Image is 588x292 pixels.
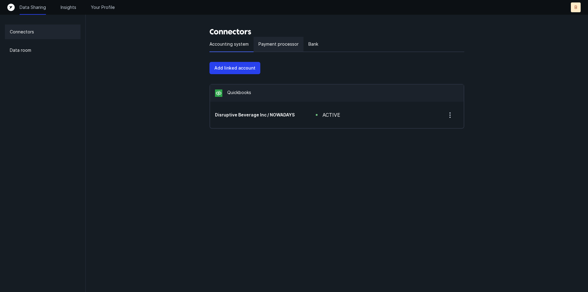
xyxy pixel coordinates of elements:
[91,4,115,10] a: Your Profile
[308,40,318,48] p: Bank
[10,47,31,54] p: Data room
[20,4,46,10] a: Data Sharing
[575,4,577,10] p: B
[10,28,34,36] p: Connectors
[5,25,81,39] a: Connectors
[61,4,76,10] a: Insights
[209,40,249,48] p: Accounting system
[209,27,464,37] h3: Connectors
[227,89,251,97] p: Quickbooks
[322,111,340,119] div: active
[571,2,581,12] button: B
[215,112,296,118] div: account ending
[5,43,81,58] a: Data room
[258,40,299,48] p: Payment processor
[209,62,260,74] button: Add linked account
[215,112,296,118] h5: Disruptive Beverage Inc / NOWADAYS
[214,64,255,72] p: Add linked account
